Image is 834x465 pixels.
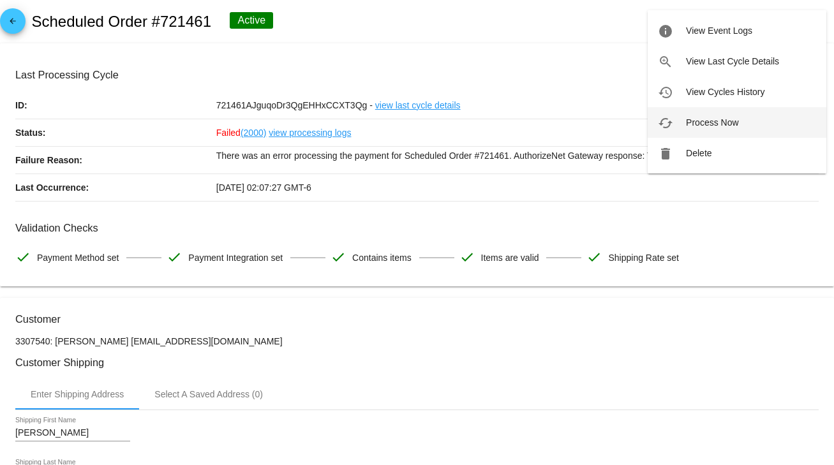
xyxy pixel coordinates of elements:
[686,26,752,36] span: View Event Logs
[658,146,673,161] mat-icon: delete
[658,24,673,39] mat-icon: info
[686,87,764,97] span: View Cycles History
[658,54,673,70] mat-icon: zoom_in
[686,148,711,158] span: Delete
[686,56,779,66] span: View Last Cycle Details
[686,117,738,128] span: Process Now
[658,115,673,131] mat-icon: cached
[658,85,673,100] mat-icon: history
